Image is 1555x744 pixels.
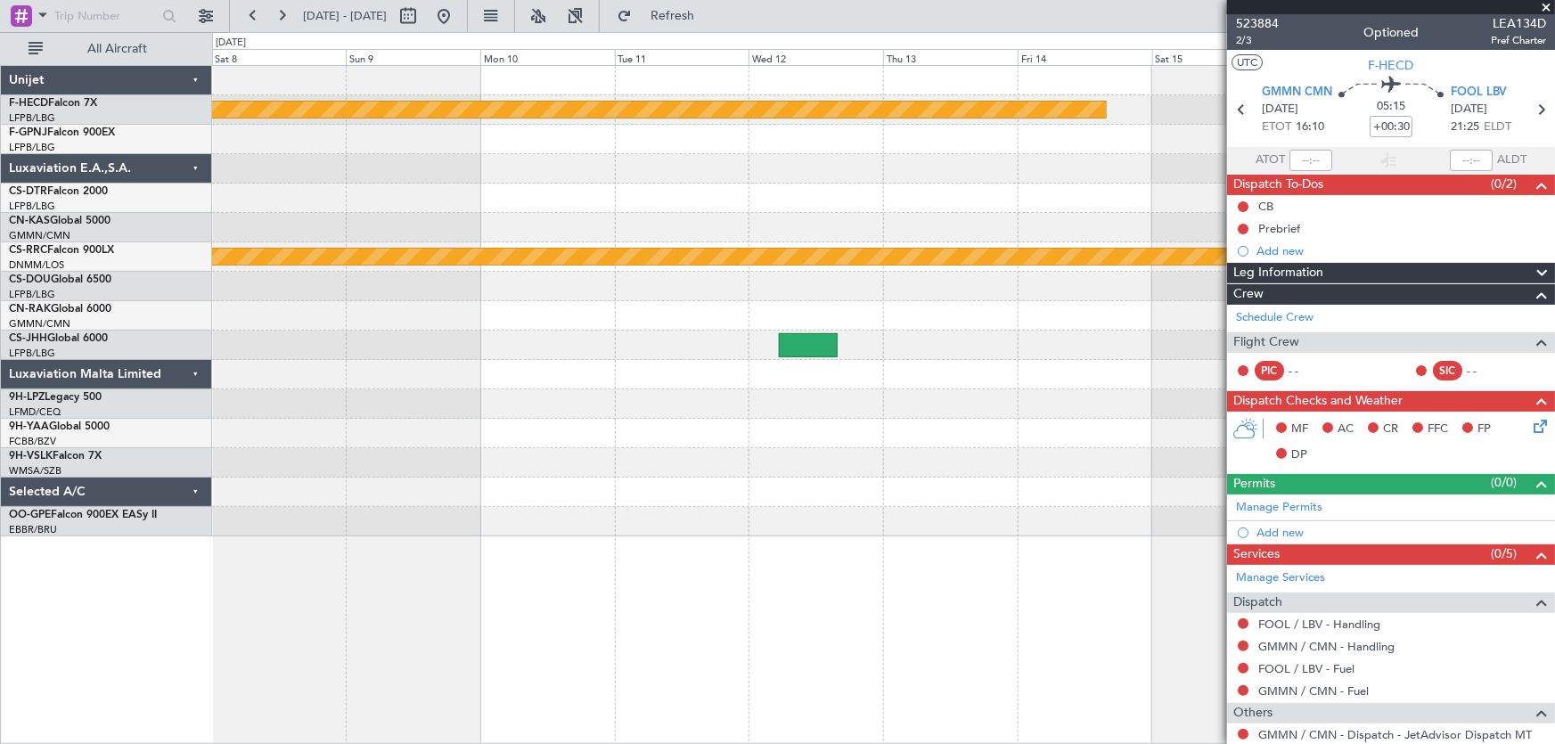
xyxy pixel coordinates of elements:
a: FOOL / LBV - Fuel [1258,661,1354,676]
a: LFPB/LBG [9,141,55,154]
a: LFPB/LBG [9,200,55,213]
div: CB [1258,199,1273,214]
span: CS-DOU [9,274,51,285]
span: 16:10 [1296,119,1324,136]
span: ALDT [1497,151,1526,169]
span: CR [1383,421,1398,438]
div: - - [1289,363,1329,379]
span: FP [1477,421,1491,438]
a: CN-KASGlobal 5000 [9,216,110,226]
div: Add new [1256,525,1546,540]
span: [DATE] [1262,101,1298,119]
a: LFPB/LBG [9,347,55,360]
span: All Aircraft [46,43,188,55]
span: FOOL LBV [1451,84,1508,102]
button: UTC [1232,54,1263,70]
a: GMMN/CMN [9,317,70,331]
span: Services [1233,544,1280,565]
span: 9H-VSLK [9,451,53,462]
span: AC [1338,421,1354,438]
div: Tue 11 [615,49,749,65]
a: 9H-VSLKFalcon 7X [9,451,102,462]
a: LFMD/CEQ [9,405,61,419]
span: 21:25 [1451,119,1479,136]
a: GMMN / CMN - Dispatch - JetAdvisor Dispatch MT [1258,727,1532,742]
div: - - [1467,363,1507,379]
span: CS-JHH [9,333,47,344]
a: CS-DOUGlobal 6500 [9,274,111,285]
span: Crew [1233,284,1264,305]
a: CS-JHHGlobal 6000 [9,333,108,344]
a: CS-RRCFalcon 900LX [9,245,114,256]
span: (0/0) [1491,473,1517,492]
span: 9H-YAA [9,421,49,432]
button: All Aircraft [20,35,193,63]
div: Optioned [1363,24,1419,43]
div: PIC [1255,361,1284,380]
a: FCBB/BZV [9,435,56,448]
span: Leg Information [1233,263,1323,283]
div: Add new [1256,243,1546,258]
span: [DATE] [1451,101,1487,119]
div: [DATE] [216,36,246,51]
a: OO-GPEFalcon 900EX EASy II [9,510,157,520]
div: Fri 14 [1018,49,1152,65]
span: FFC [1428,421,1448,438]
a: Schedule Crew [1236,309,1314,327]
a: CS-DTRFalcon 2000 [9,186,108,197]
span: F-HECD [1369,56,1414,75]
span: Flight Crew [1233,332,1299,353]
span: MF [1291,421,1308,438]
span: [DATE] - [DATE] [303,8,387,24]
span: 523884 [1236,14,1279,33]
button: Refresh [609,2,716,30]
span: 05:15 [1377,98,1405,116]
span: ETOT [1262,119,1291,136]
div: Thu 13 [883,49,1018,65]
a: FOOL / LBV - Handling [1258,617,1380,632]
a: EBBR/BRU [9,523,57,536]
a: F-HECDFalcon 7X [9,98,97,109]
div: Mon 10 [480,49,615,65]
span: Refresh [635,10,710,22]
a: 9H-YAAGlobal 5000 [9,421,110,432]
span: Dispatch To-Dos [1233,175,1323,195]
span: CS-RRC [9,245,47,256]
span: CN-KAS [9,216,50,226]
span: Dispatch [1233,593,1282,613]
a: Manage Services [1236,569,1325,587]
a: DNMM/LOS [9,258,64,272]
div: Sun 9 [346,49,480,65]
a: CN-RAKGlobal 6000 [9,304,111,315]
span: LEA134D [1491,14,1546,33]
span: Dispatch Checks and Weather [1233,391,1403,412]
span: F-GPNJ [9,127,47,138]
span: GMMN CMN [1262,84,1332,102]
span: F-HECD [9,98,48,109]
div: Sat 15 [1152,49,1287,65]
span: OO-GPE [9,510,51,520]
span: CS-DTR [9,186,47,197]
a: GMMN / CMN - Handling [1258,639,1395,654]
span: 2/3 [1236,33,1279,48]
span: Permits [1233,474,1275,495]
div: SIC [1433,361,1462,380]
a: GMMN / CMN - Fuel [1258,683,1369,699]
span: (0/2) [1491,175,1517,193]
a: Manage Permits [1236,499,1322,517]
span: Pref Charter [1491,33,1546,48]
a: 9H-LPZLegacy 500 [9,392,102,403]
span: Others [1233,703,1273,724]
div: Wed 12 [749,49,883,65]
span: ATOT [1256,151,1285,169]
span: DP [1291,446,1307,464]
div: Sat 8 [211,49,346,65]
span: 9H-LPZ [9,392,45,403]
div: Prebrief [1258,221,1300,236]
span: (0/5) [1491,544,1517,563]
a: GMMN/CMN [9,229,70,242]
input: Trip Number [54,3,157,29]
span: CN-RAK [9,304,51,315]
a: LFPB/LBG [9,288,55,301]
a: WMSA/SZB [9,464,61,478]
